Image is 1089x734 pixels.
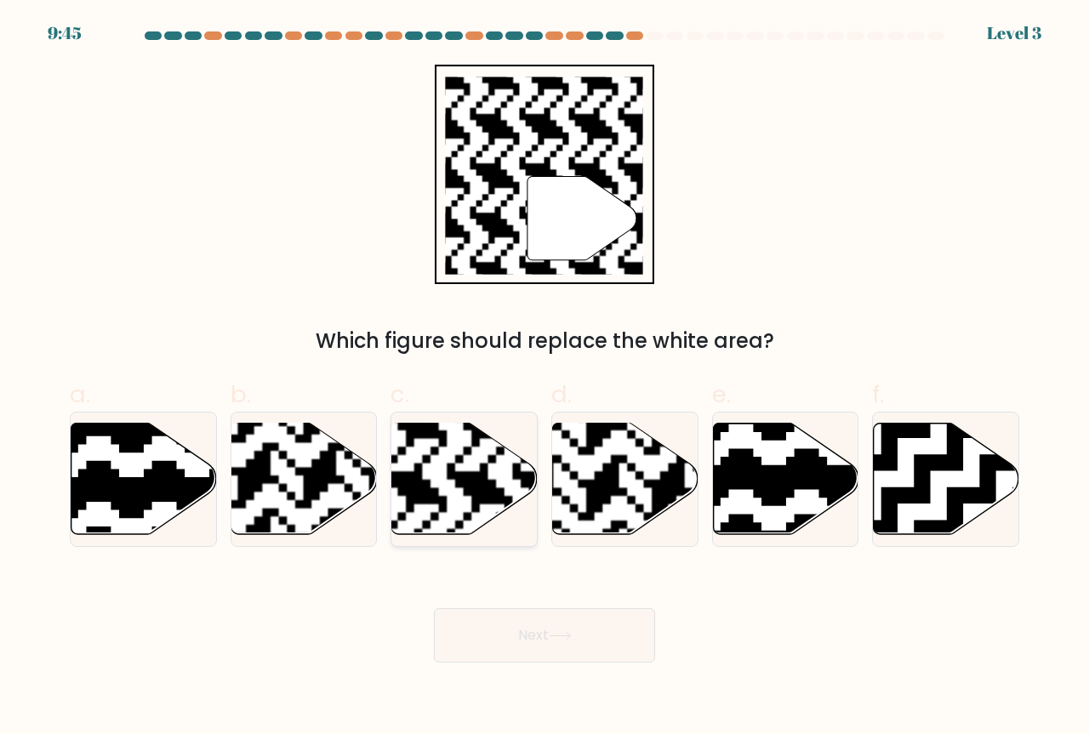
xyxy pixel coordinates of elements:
button: Next [434,608,655,663]
span: b. [231,378,251,411]
span: a. [70,378,90,411]
div: Level 3 [987,20,1041,46]
g: " [527,177,636,260]
span: f. [872,378,884,411]
div: 9:45 [48,20,82,46]
span: c. [391,378,409,411]
div: Which figure should replace the white area? [80,326,1009,356]
span: d. [551,378,572,411]
span: e. [712,378,731,411]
